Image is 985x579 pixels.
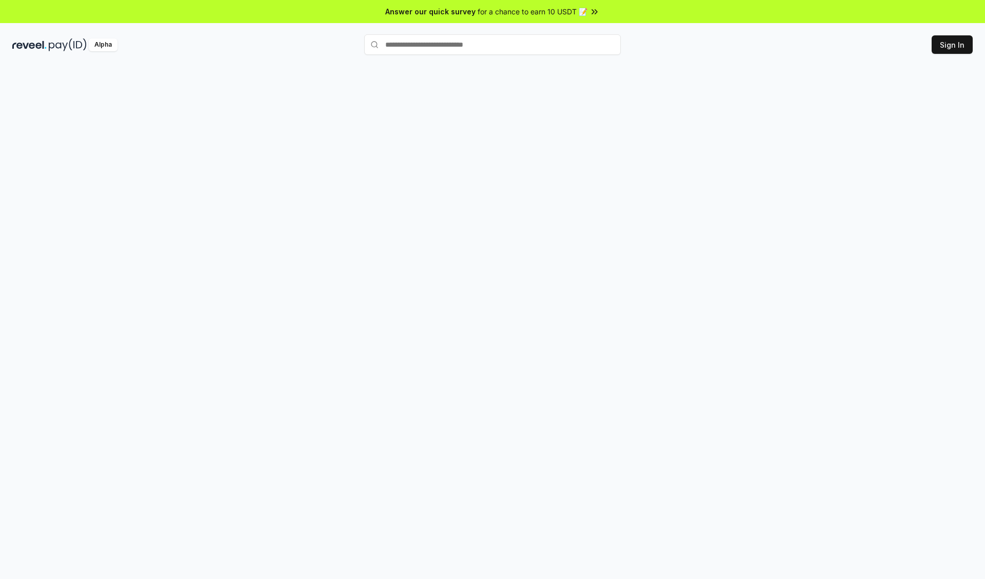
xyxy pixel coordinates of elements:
div: Alpha [89,38,117,51]
img: pay_id [49,38,87,51]
img: reveel_dark [12,38,47,51]
button: Sign In [932,35,973,54]
span: for a chance to earn 10 USDT 📝 [478,6,587,17]
span: Answer our quick survey [385,6,476,17]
